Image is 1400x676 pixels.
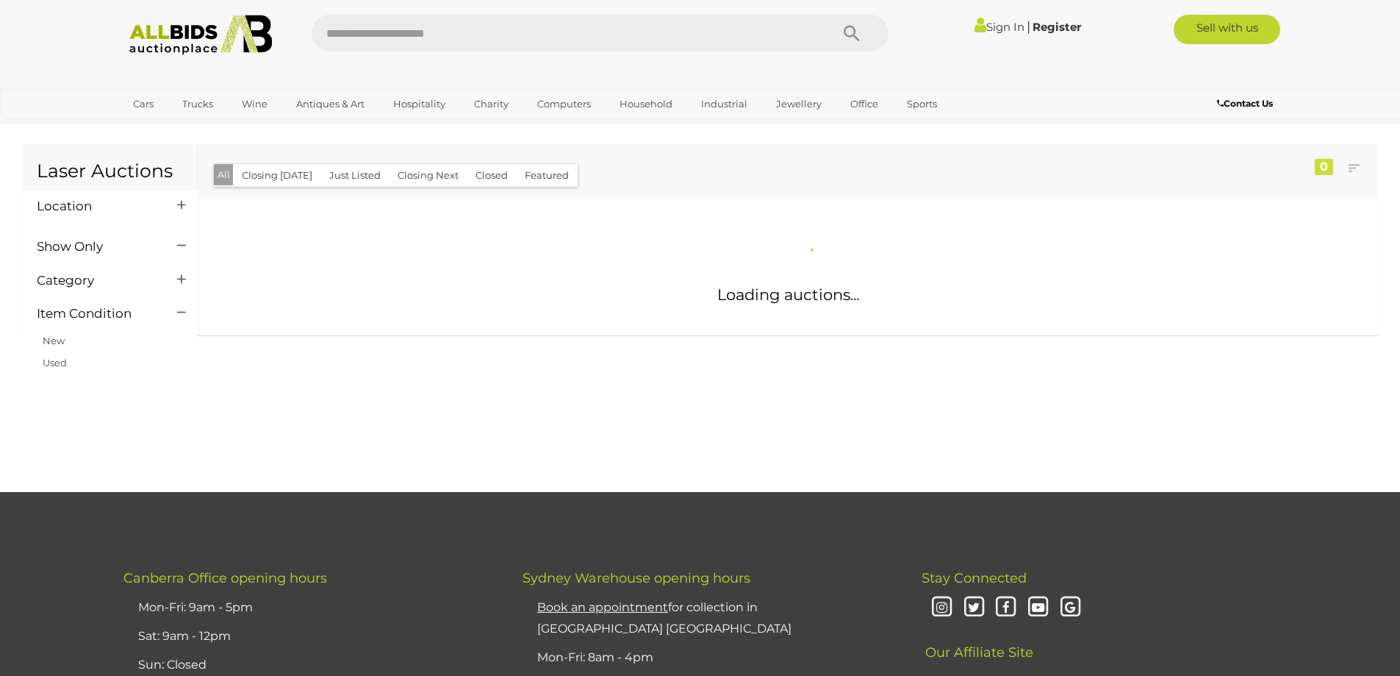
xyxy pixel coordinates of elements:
[1217,96,1277,112] a: Contact Us
[37,199,155,213] h4: Location
[37,307,155,321] h4: Item Condition
[37,161,183,182] h1: Laser Auctions
[173,92,223,116] a: Trucks
[1058,595,1083,621] i: Google
[610,92,682,116] a: Household
[123,570,327,586] span: Canberra Office opening hours
[537,600,791,636] a: Book an appointmentfor collection in [GEOGRAPHIC_DATA] [GEOGRAPHIC_DATA]
[37,274,155,288] h4: Category
[815,15,889,51] button: Search
[134,594,486,622] li: Mon-Fri: 9am - 5pm
[287,92,374,116] a: Antiques & Art
[37,240,155,254] h4: Show Only
[523,570,750,586] span: Sydney Warehouse opening hours
[214,164,234,185] button: All
[1033,20,1081,34] a: Register
[134,622,486,651] li: Sat: 9am - 12pm
[1174,15,1280,44] a: Sell with us
[922,570,1027,586] span: Stay Connected
[537,600,668,614] u: Book an appointment
[528,92,600,116] a: Computers
[897,92,947,116] a: Sports
[123,92,163,116] a: Cars
[384,92,455,116] a: Hospitality
[1027,18,1030,35] span: |
[717,285,859,304] span: Loading auctions...
[534,644,885,672] li: Mon-Fri: 8am - 4pm
[43,357,67,369] a: Used
[233,164,321,187] button: Closing [DATE]
[929,595,955,621] i: Instagram
[516,164,578,187] button: Featured
[841,92,888,116] a: Office
[922,622,1033,661] span: Our Affiliate Site
[464,92,518,116] a: Charity
[123,116,247,140] a: [GEOGRAPHIC_DATA]
[232,92,277,116] a: Wine
[467,164,517,187] button: Closed
[767,92,831,116] a: Jewellery
[993,595,1019,621] i: Facebook
[389,164,467,187] button: Closing Next
[320,164,390,187] button: Just Listed
[974,20,1024,34] a: Sign In
[1217,98,1273,109] b: Contact Us
[43,335,65,346] a: New
[1315,159,1333,175] div: 0
[121,15,281,55] img: Allbids.com.au
[961,595,987,621] i: Twitter
[692,92,757,116] a: Industrial
[1025,595,1051,621] i: Youtube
